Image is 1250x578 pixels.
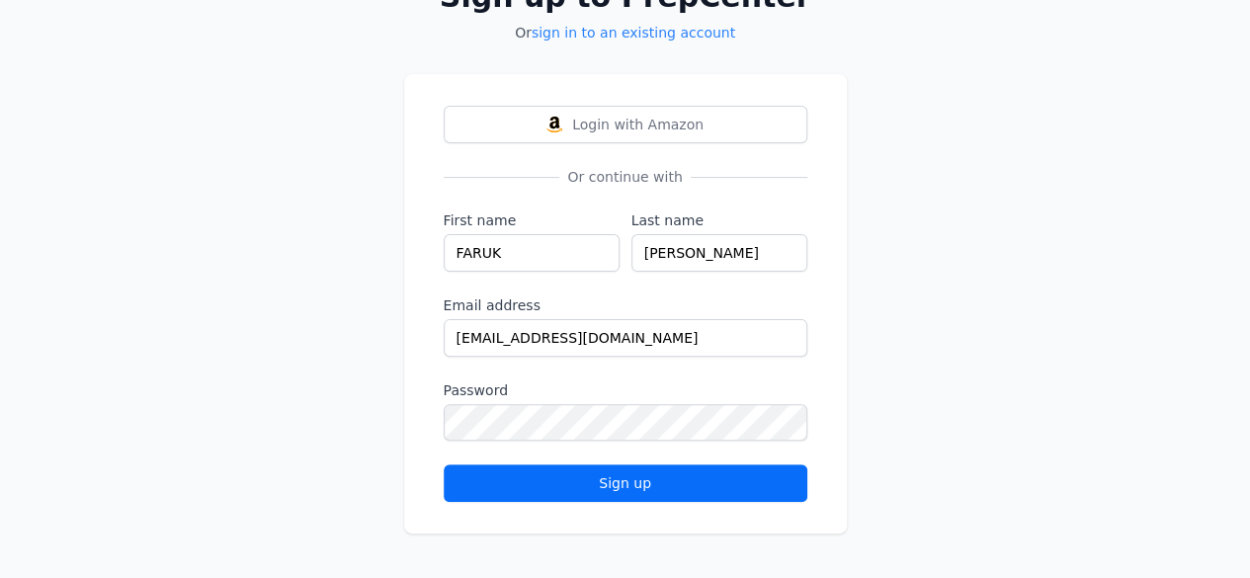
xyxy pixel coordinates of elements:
[444,380,807,400] label: Password
[572,115,704,134] span: Login with Amazon
[444,464,807,502] button: Sign up
[460,473,791,493] div: Sign up
[559,167,690,187] span: Or continue with
[444,295,807,315] label: Email address
[532,25,735,41] a: sign in to an existing account
[631,210,807,230] label: Last name
[546,117,562,132] img: Login with Amazon
[444,210,620,230] label: First name
[444,106,807,143] button: Login with AmazonLogin with Amazon
[404,23,847,42] p: Or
